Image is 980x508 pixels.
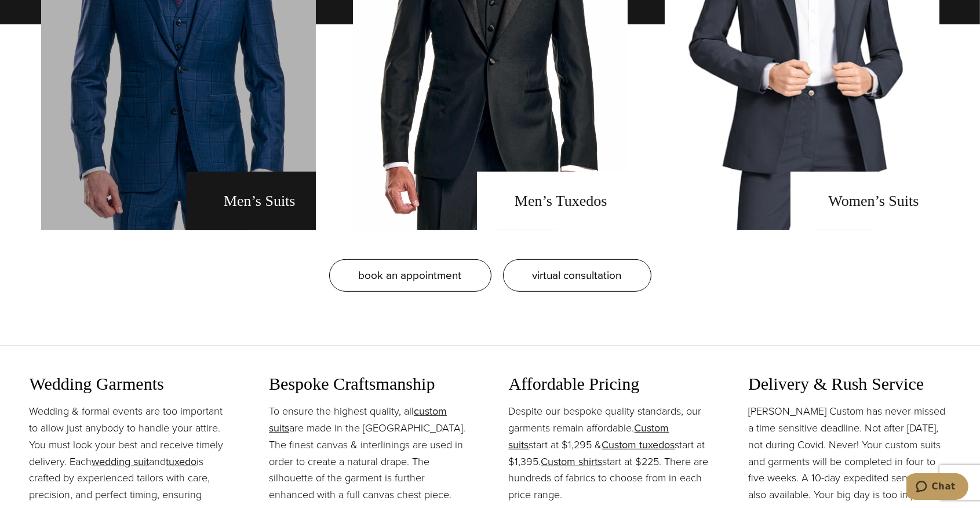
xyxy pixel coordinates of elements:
iframe: Opens a widget where you can chat to one of our agents [906,473,968,502]
h3: Affordable Pricing [509,373,712,394]
span: book an appointment [359,267,462,284]
p: Despite our bespoke quality standards, our garments remain affordable. start at $1,295 & start at... [509,403,712,503]
a: Custom tuxedos [602,437,675,452]
span: virtual consultation [533,267,622,284]
p: To ensure the highest quality, all are made in the [GEOGRAPHIC_DATA]. The finest canvas & interli... [269,403,472,503]
a: wedding suit [92,454,150,469]
h3: Bespoke Craftsmanship [269,373,472,394]
a: virtual consultation [503,259,651,292]
a: book an appointment [329,259,491,292]
h3: Wedding Garments [30,373,232,394]
a: Custom suits [509,420,669,452]
a: Custom shirts [541,454,603,469]
a: tuxedo [166,454,197,469]
h3: Delivery & Rush Service [748,373,951,394]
